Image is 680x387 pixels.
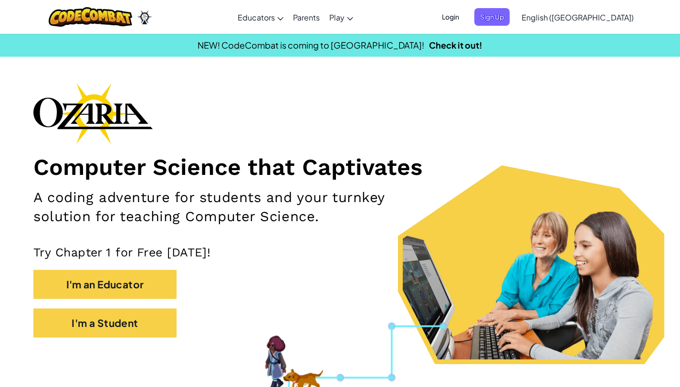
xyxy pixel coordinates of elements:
a: Educators [233,4,288,30]
a: Parents [288,4,324,30]
h2: A coding adventure for students and your turnkey solution for teaching Computer Science. [33,188,444,226]
button: Sign Up [474,8,510,26]
img: Ozaria [137,10,152,24]
h1: Computer Science that Captivates [33,153,647,181]
img: CodeCombat logo [49,7,132,27]
span: NEW! CodeCombat is coming to [GEOGRAPHIC_DATA]! [198,40,424,51]
button: I'm an Educator [33,270,177,299]
a: English ([GEOGRAPHIC_DATA]) [517,4,638,30]
button: I'm a Student [33,308,177,337]
span: English ([GEOGRAPHIC_DATA]) [522,12,634,22]
a: Check it out! [429,40,482,51]
span: Educators [238,12,275,22]
a: Play [324,4,358,30]
span: Play [329,12,345,22]
img: Ozaria branding logo [33,83,153,144]
p: Try Chapter 1 for Free [DATE]! [33,245,647,260]
button: Login [436,8,465,26]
